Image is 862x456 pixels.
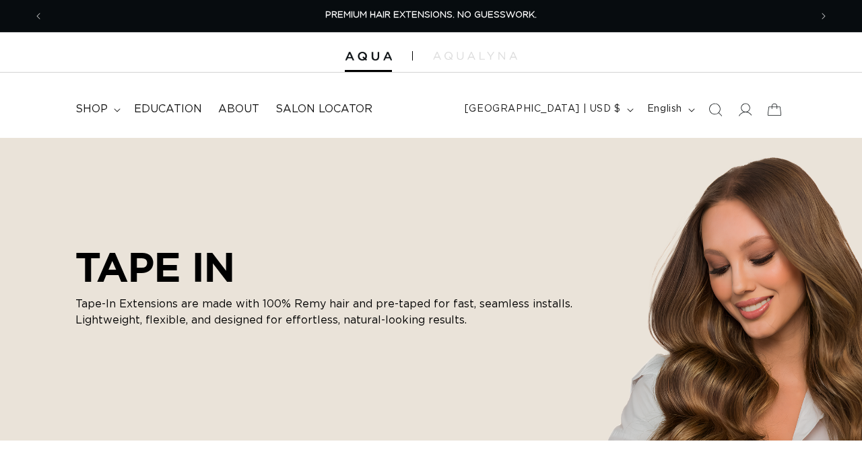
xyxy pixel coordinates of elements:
summary: shop [67,94,126,124]
span: English [647,102,682,116]
span: shop [75,102,108,116]
button: English [639,97,700,122]
a: About [210,94,267,124]
button: Previous announcement [24,3,53,29]
span: Salon Locator [275,102,372,116]
h2: TAPE IN [75,243,587,291]
p: Tape-In Extensions are made with 100% Remy hair and pre-taped for fast, seamless installs. Lightw... [75,296,587,328]
span: [GEOGRAPHIC_DATA] | USD $ [465,102,621,116]
button: Next announcement [809,3,838,29]
a: Salon Locator [267,94,380,124]
a: Education [126,94,210,124]
span: PREMIUM HAIR EXTENSIONS. NO GUESSWORK. [325,11,537,20]
summary: Search [700,95,730,124]
button: [GEOGRAPHIC_DATA] | USD $ [457,97,639,122]
span: About [218,102,259,116]
img: Aqua Hair Extensions [345,52,392,61]
span: Education [134,102,202,116]
img: aqualyna.com [433,52,517,60]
